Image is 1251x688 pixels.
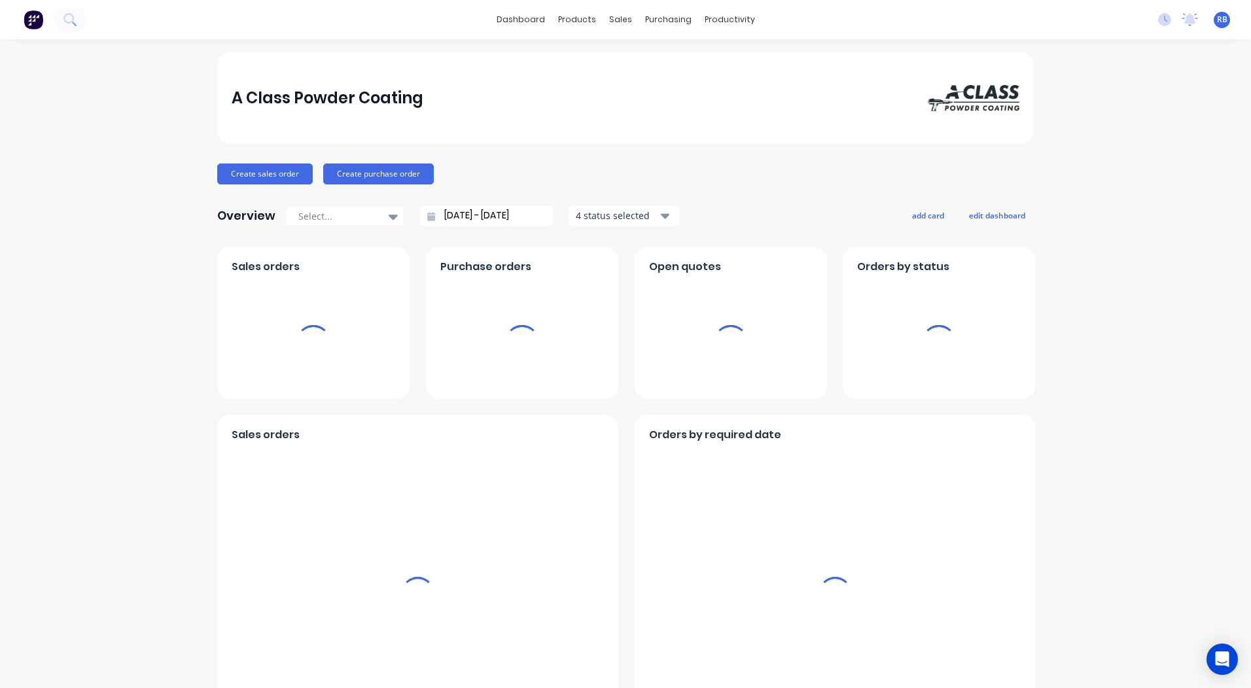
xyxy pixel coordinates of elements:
div: purchasing [639,10,698,29]
button: Create sales order [217,163,313,184]
button: Create purchase order [323,163,434,184]
span: Sales orders [232,259,300,275]
a: dashboard [490,10,552,29]
span: RB [1217,14,1227,26]
span: Open quotes [649,259,721,275]
div: 4 status selected [576,209,658,222]
div: Open Intercom Messenger [1207,644,1238,675]
span: Purchase orders [440,259,531,275]
img: A Class Powder Coating [928,85,1019,111]
div: productivity [698,10,762,29]
span: Orders by status [857,259,949,275]
div: Overview [217,203,275,229]
div: products [552,10,603,29]
div: sales [603,10,639,29]
span: Sales orders [232,427,300,443]
button: 4 status selected [569,206,680,226]
span: Orders by required date [649,427,781,443]
div: A Class Powder Coating [232,85,423,111]
button: add card [904,207,953,224]
img: Factory [24,10,43,29]
button: edit dashboard [960,207,1034,224]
